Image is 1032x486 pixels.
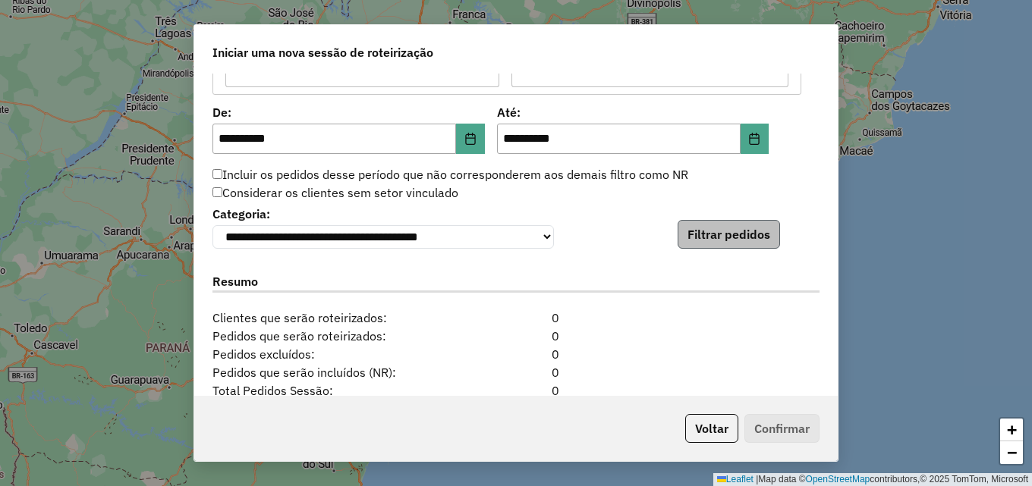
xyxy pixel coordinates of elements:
[212,103,485,121] label: De:
[212,187,222,197] input: Considerar os clientes sem setor vinculado
[464,309,568,327] div: 0
[212,183,458,202] label: Considerar os clientes sem setor vinculado
[203,309,464,327] span: Clientes que serão roteirizados:
[203,381,464,400] span: Total Pedidos Sessão:
[713,473,1032,486] div: Map data © contributors,© 2025 TomTom, Microsoft
[464,345,568,363] div: 0
[212,205,554,223] label: Categoria:
[756,474,758,484] span: |
[806,474,870,484] a: OpenStreetMap
[1007,443,1017,462] span: −
[464,363,568,381] div: 0
[464,327,568,345] div: 0
[678,220,780,249] button: Filtrar pedidos
[203,363,464,381] span: Pedidos que serão incluídos (NR):
[717,474,754,484] a: Leaflet
[685,414,738,443] button: Voltar
[456,124,485,154] button: Choose Date
[741,124,769,154] button: Choose Date
[1000,441,1023,464] a: Zoom out
[212,165,688,183] label: Incluir os pedidos desse período que não corresponderem aos demais filtro como NR
[212,43,433,61] span: Iniciar uma nova sessão de roteirização
[203,327,464,345] span: Pedidos que serão roteirizados:
[203,345,464,363] span: Pedidos excluídos:
[464,381,568,400] div: 0
[1007,420,1017,439] span: +
[212,169,222,179] input: Incluir os pedidos desse período que não corresponderem aos demais filtro como NR
[497,103,769,121] label: Até:
[1000,419,1023,441] a: Zoom in
[212,272,820,293] label: Resumo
